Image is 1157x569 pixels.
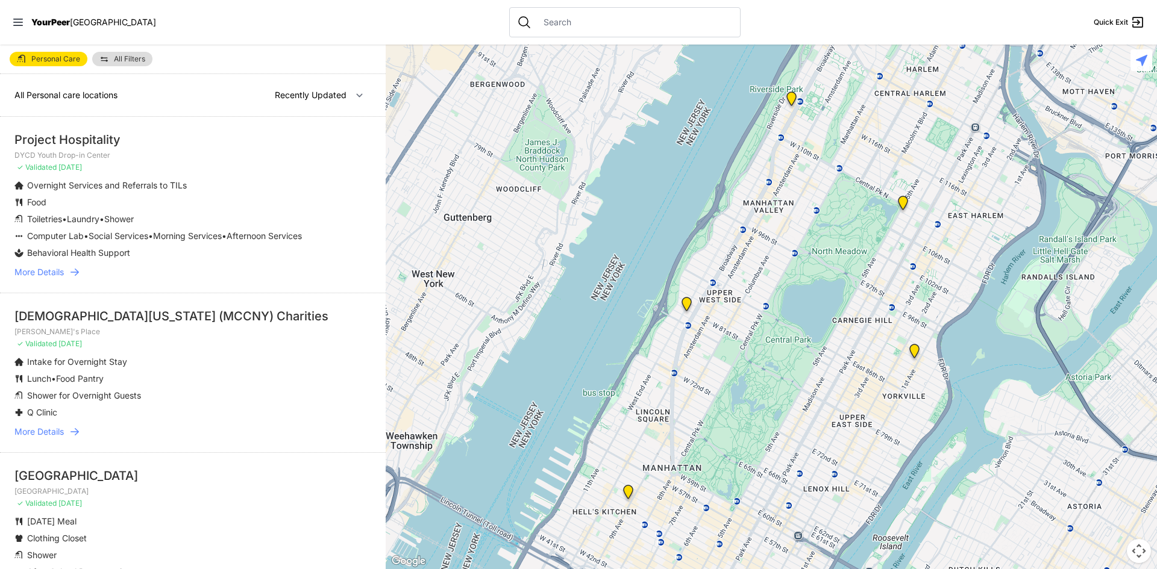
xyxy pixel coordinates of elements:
span: Morning Services [153,231,222,241]
a: Open this area in Google Maps (opens a new window) [389,553,428,569]
span: • [51,373,56,384]
span: Quick Exit [1094,17,1128,27]
button: Map camera controls [1127,539,1151,563]
img: Google [389,553,428,569]
span: ✓ Validated [17,499,57,508]
a: All Filters [92,52,152,66]
p: [GEOGRAPHIC_DATA] [14,487,371,496]
span: Social Services [89,231,148,241]
span: Overnight Services and Referrals to TILs [27,180,187,190]
span: Personal Care [31,55,80,63]
div: 9th Avenue Drop-in Center [616,480,641,509]
span: Afternoon Services [227,231,302,241]
p: DYCD Youth Drop-in Center [14,151,371,160]
input: Search [536,16,733,28]
span: Lunch [27,373,51,384]
div: Project Hospitality [14,131,371,148]
span: [DATE] [58,339,82,348]
span: Intake for Overnight Stay [27,356,127,367]
span: [DATE] [58,163,82,172]
span: All Filters [114,55,145,63]
span: [GEOGRAPHIC_DATA] [70,17,156,27]
a: YourPeer[GEOGRAPHIC_DATA] [31,19,156,26]
span: All Personal care locations [14,90,118,100]
div: Manhattan [891,191,915,220]
span: Shower [27,550,57,560]
span: Toiletries [27,214,62,224]
a: More Details [14,426,371,438]
span: Food [27,197,46,207]
span: • [222,231,227,241]
div: Pathways Adult Drop-In Program [674,292,699,321]
span: Q Clinic [27,407,57,417]
span: ✓ Validated [17,163,57,172]
span: Computer Lab [27,231,84,241]
span: [DATE] Meal [27,516,77,526]
span: More Details [14,266,64,278]
span: • [62,214,67,224]
span: Shower [104,214,134,224]
span: [DATE] [58,499,82,508]
span: More Details [14,426,64,438]
a: Quick Exit [1094,15,1145,30]
div: [DEMOGRAPHIC_DATA][US_STATE] (MCCNY) Charities [14,308,371,325]
span: Shower for Overnight Guests [27,390,141,400]
span: • [99,214,104,224]
a: More Details [14,266,371,278]
a: Personal Care [10,52,87,66]
div: [GEOGRAPHIC_DATA] [14,467,371,484]
span: • [148,231,153,241]
span: Laundry [67,214,99,224]
span: Clothing Closet [27,533,87,543]
div: Avenue Church [902,339,927,368]
span: Food Pantry [56,373,104,384]
span: Behavioral Health Support [27,247,130,258]
p: [PERSON_NAME]'s Place [14,327,371,337]
span: YourPeer [31,17,70,27]
span: ✓ Validated [17,339,57,348]
span: • [84,231,89,241]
